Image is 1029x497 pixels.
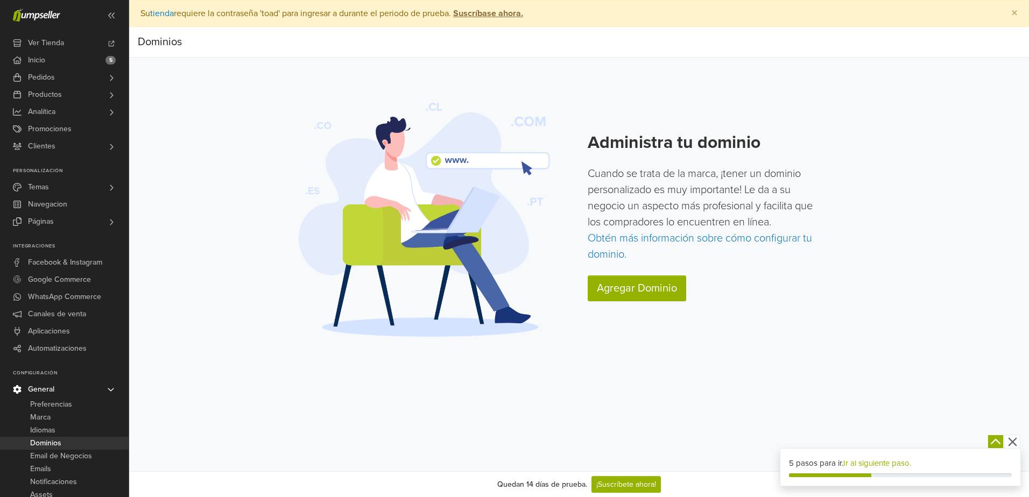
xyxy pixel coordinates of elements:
[30,437,61,450] span: Dominios
[13,370,129,377] p: Configuración
[451,8,523,19] a: Suscríbase ahora.
[13,243,129,250] p: Integraciones
[30,398,72,411] span: Preferencias
[28,271,91,288] span: Google Commerce
[28,288,101,306] span: WhatsApp Commerce
[28,213,54,230] span: Páginas
[28,138,55,155] span: Clientes
[28,381,54,398] span: General
[28,103,55,120] span: Analítica
[28,120,72,138] span: Promociones
[28,323,70,340] span: Aplicaciones
[588,132,826,153] h2: Administra tu dominio
[30,475,77,488] span: Notificaciones
[28,34,64,52] span: Ver Tienda
[453,8,523,19] strong: Suscríbase ahora.
[1011,5,1018,21] span: ×
[843,458,911,468] a: Ir al siguiente paso.
[13,168,129,174] p: Personalización
[28,52,45,69] span: Inicio
[298,96,553,342] img: Product
[150,8,174,19] a: tienda
[591,476,661,493] a: ¡Suscríbete ahora!
[789,457,1012,470] div: 5 pasos para ir.
[588,166,826,262] p: Cuando se trata de la marca, ¡tener un dominio personalizado es muy importante! Le da a su negoci...
[105,56,116,65] span: 5
[497,479,587,490] div: Quedan 14 días de prueba.
[1000,1,1028,26] button: Close
[28,86,62,103] span: Productos
[30,411,51,424] span: Marca
[30,463,51,475] span: Emails
[28,69,55,86] span: Pedidos
[28,196,67,213] span: Navegacion
[138,31,182,53] div: Dominios
[30,424,55,437] span: Idiomas
[588,275,686,301] a: Agregar Dominio
[28,306,86,323] span: Canales de venta
[30,450,92,463] span: Email de Negocios
[28,179,49,196] span: Temas
[588,232,812,261] a: Obtén más información sobre cómo configurar tu dominio.
[28,340,87,357] span: Automatizaciones
[28,254,102,271] span: Facebook & Instagram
